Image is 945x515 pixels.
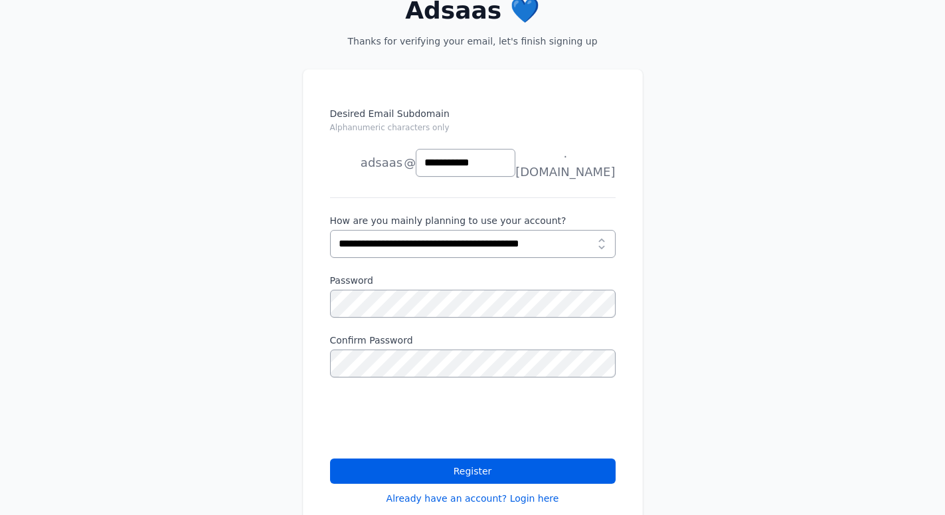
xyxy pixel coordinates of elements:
label: Confirm Password [330,334,616,347]
label: How are you mainly planning to use your account? [330,214,616,227]
span: @ [404,154,416,172]
small: Alphanumeric characters only [330,123,450,132]
a: Already have an account? Login here [387,492,559,505]
span: .[DOMAIN_NAME] [515,144,615,181]
label: Password [330,274,616,287]
p: Thanks for verifying your email, let's finish signing up [324,35,622,48]
button: Register [330,459,616,484]
label: Desired Email Subdomain [330,107,616,142]
li: adsaas [330,150,403,176]
iframe: reCAPTCHA [330,393,532,445]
